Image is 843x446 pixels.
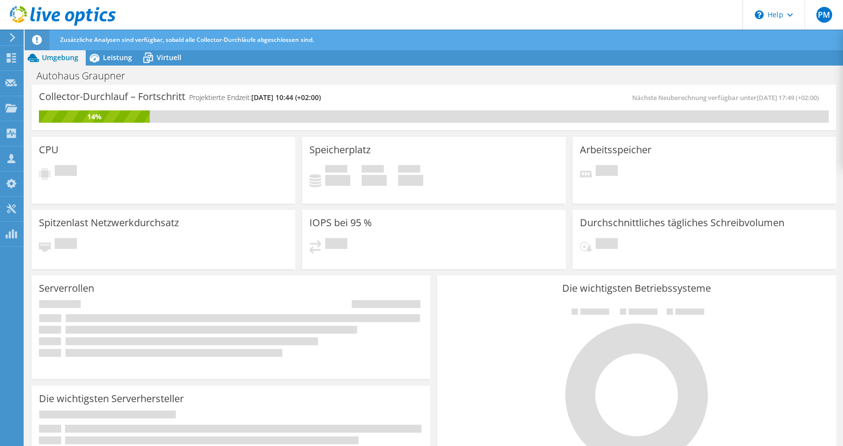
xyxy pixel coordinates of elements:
h4: 0 GiB [362,175,387,186]
span: Ausstehend [325,238,347,251]
h3: Speicherplatz [309,144,371,155]
span: [DATE] 10:44 (+02:00) [251,93,321,102]
svg: \n [755,10,764,19]
span: Ausstehend [596,165,618,178]
h3: Spitzenlast Netzwerkdurchsatz [39,217,179,228]
span: Leistung [103,53,132,62]
h3: Die wichtigsten Serverhersteller [39,393,184,404]
span: [DATE] 17:49 (+02:00) [757,93,819,102]
span: Ausstehend [596,238,618,251]
h1: Autohaus Graupner [32,70,140,81]
h3: Durchschnittliches tägliches Schreibvolumen [580,217,784,228]
div: 14% [39,111,150,122]
h3: Arbeitsspeicher [580,144,651,155]
span: Verfügbar [362,165,384,175]
span: Insgesamt [398,165,420,175]
span: Umgebung [42,53,78,62]
h4: 0 GiB [325,175,350,186]
span: Belegt [325,165,347,175]
h3: Die wichtigsten Betriebssysteme [444,283,828,294]
span: Zusätzliche Analysen sind verfügbar, sobald alle Collector-Durchläufe abgeschlossen sind. [60,35,314,44]
span: PM [816,7,832,23]
span: Ausstehend [55,165,77,178]
span: Ausstehend [55,238,77,251]
h4: Projektierte Endzeit: [189,92,321,103]
h3: Serverrollen [39,283,94,294]
span: Virtuell [157,53,181,62]
span: Nächste Neuberechnung verfügbar unter [632,93,824,102]
h4: 0 GiB [398,175,423,186]
h3: IOPS bei 95 % [309,217,372,228]
h3: CPU [39,144,59,155]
